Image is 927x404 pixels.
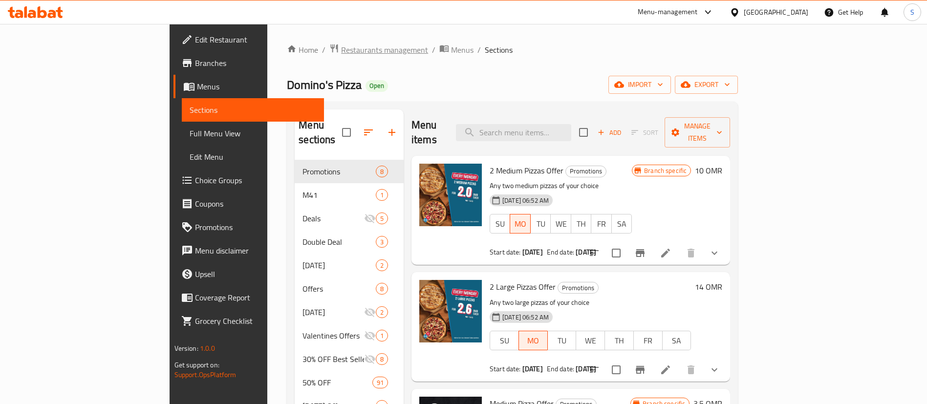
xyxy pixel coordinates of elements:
a: Upsell [173,262,324,286]
div: Offers8 [295,277,404,300]
img: 2 Large Pizzas Offer [419,280,482,342]
svg: Show Choices [709,364,720,376]
h6: 14 OMR [695,280,722,294]
div: Menu-management [638,6,698,18]
svg: Inactive section [364,353,376,365]
span: 2 Large Pizzas Offer [490,279,556,294]
button: delete [679,241,703,265]
svg: Inactive section [364,213,376,224]
button: Branch-specific-item [628,241,652,265]
span: Promotions [195,221,317,233]
span: Coverage Report [195,292,317,303]
span: import [616,79,663,91]
button: Add [594,125,625,140]
span: TH [575,217,587,231]
a: Support.OpsPlatform [174,368,237,381]
button: Manage items [665,117,730,148]
div: Promotions8 [295,160,404,183]
b: [DATE] [576,362,596,375]
button: export [675,76,738,94]
p: Any two large pizzas of your choice [490,297,691,309]
span: Menus [197,81,317,92]
a: Coupons [173,192,324,215]
div: Double Deal3 [295,230,404,254]
span: 2 [376,261,388,270]
div: 30% OFF Best Sellers [302,353,364,365]
img: 2 Medium Pizzas Offer [419,164,482,226]
span: End date: [547,246,574,258]
span: Add [596,127,623,138]
button: TH [604,331,634,350]
span: 8 [376,355,388,364]
div: [DATE]2 [295,254,404,277]
a: Edit Restaurant [173,28,324,51]
div: Promotions [558,282,599,294]
span: Edit Menu [190,151,317,163]
div: Valentines Offers [302,330,364,341]
button: show more [703,358,726,382]
a: Sections [182,98,324,122]
a: Menu disclaimer [173,239,324,262]
button: FR [591,214,611,234]
button: TU [530,214,551,234]
a: Menus [439,43,474,56]
span: 1.0.0 [200,342,215,355]
span: 5 [376,214,388,223]
div: [GEOGRAPHIC_DATA] [744,7,808,18]
span: Select section first [625,125,665,140]
h2: Menu items [411,118,444,147]
span: Domino's Pizza [287,74,362,96]
b: [DATE] [522,246,543,258]
span: Branch specific [640,166,690,175]
span: MO [514,217,526,231]
span: Start date: [490,246,521,258]
p: Any two medium pizzas of your choice [490,180,632,192]
div: items [376,213,388,224]
div: Open [366,80,388,92]
button: MO [518,331,548,350]
a: Full Menu View [182,122,324,145]
li: / [477,44,481,56]
span: Upsell [195,268,317,280]
span: 1 [376,331,388,340]
span: Menus [451,44,474,56]
b: [DATE] [576,246,596,258]
div: items [372,377,388,388]
span: Full Menu View [190,128,317,139]
span: FR [595,217,607,231]
a: Coverage Report [173,286,324,309]
button: show more [703,241,726,265]
button: Branch-specific-item [628,358,652,382]
span: Select all sections [336,122,357,143]
span: M41 [302,189,376,201]
h6: 10 OMR [695,164,722,177]
span: TU [535,217,547,231]
span: Manage items [672,120,722,145]
button: sort-choices [582,358,606,382]
span: Select to update [606,360,626,380]
svg: Inactive section [364,306,376,318]
a: Choice Groups [173,169,324,192]
a: Restaurants management [329,43,428,56]
button: SU [490,331,519,350]
span: Choice Groups [195,174,317,186]
span: export [683,79,730,91]
button: import [608,76,671,94]
a: Branches [173,51,324,75]
span: Promotions [566,166,606,177]
button: WE [576,331,605,350]
button: delete [679,358,703,382]
div: items [376,306,388,318]
div: items [376,259,388,271]
span: 8 [376,284,388,294]
div: 30% OFF Best Sellers8 [295,347,404,371]
span: Promotions [302,166,376,177]
div: 50% OFF91 [295,371,404,394]
span: [DATE] 06:52 AM [498,313,553,322]
div: items [376,166,388,177]
span: SA [667,334,688,348]
a: Edit menu item [660,247,671,259]
nav: breadcrumb [287,43,738,56]
svg: Show Choices [709,247,720,259]
span: Restaurants management [341,44,428,56]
